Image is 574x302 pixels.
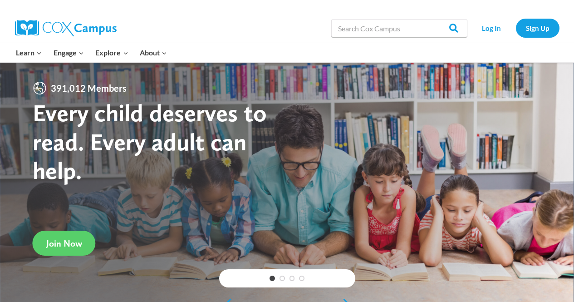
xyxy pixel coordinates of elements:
span: Engage [54,47,84,59]
img: Cox Campus [15,20,117,36]
input: Search Cox Campus [331,19,467,37]
span: Explore [95,47,128,59]
span: Join Now [46,238,82,249]
span: About [140,47,167,59]
a: 1 [270,276,275,281]
strong: Every child deserves to read. Every adult can help. [33,98,267,185]
a: 3 [289,276,295,281]
a: Join Now [33,231,96,256]
nav: Primary Navigation [10,43,173,62]
span: Learn [16,47,42,59]
a: Log In [472,19,511,37]
nav: Secondary Navigation [472,19,559,37]
a: Sign Up [516,19,559,37]
span: 391,012 Members [47,81,130,95]
a: 2 [280,276,285,281]
a: 4 [299,276,304,281]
